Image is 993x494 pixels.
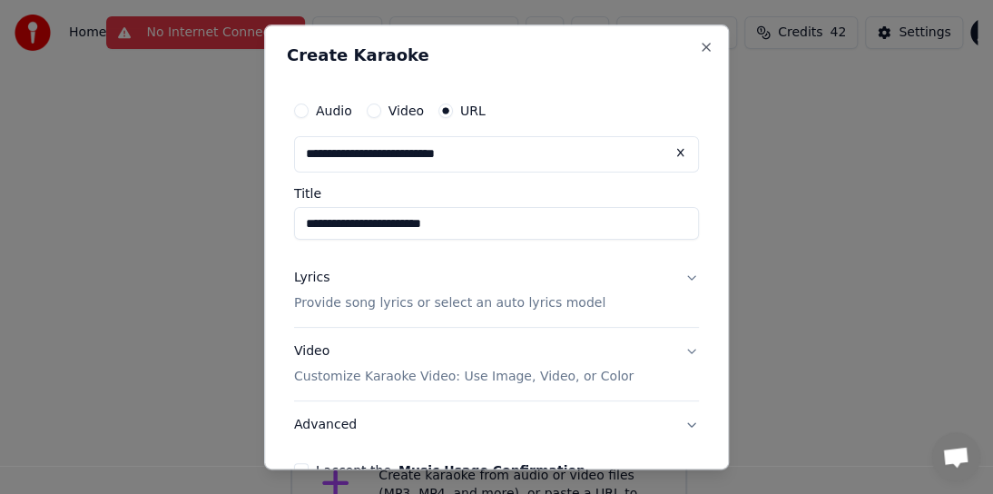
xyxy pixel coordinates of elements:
label: Audio [316,104,352,117]
label: I accept the [316,464,585,477]
button: VideoCustomize Karaoke Video: Use Image, Video, or Color [294,328,699,400]
div: Lyrics [294,269,329,287]
button: Advanced [294,401,699,449]
label: Title [294,187,699,200]
label: Video [388,104,424,117]
button: I accept the [398,464,585,477]
label: URL [460,104,486,117]
div: Video [294,342,634,386]
p: Customize Karaoke Video: Use Image, Video, or Color [294,368,634,386]
p: Provide song lyrics or select an auto lyrics model [294,294,605,312]
button: LyricsProvide song lyrics or select an auto lyrics model [294,254,699,327]
h2: Create Karaoke [287,47,706,64]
